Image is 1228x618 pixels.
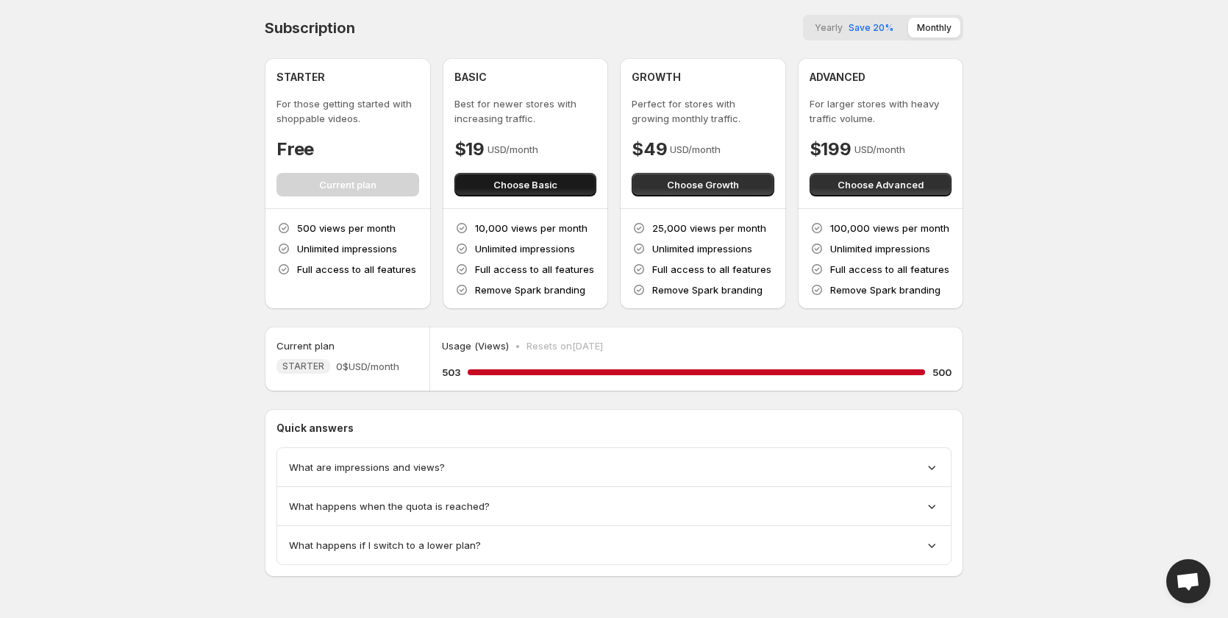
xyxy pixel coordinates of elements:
p: Usage (Views) [442,338,509,353]
p: USD/month [854,142,905,157]
h4: BASIC [454,70,487,85]
h4: Subscription [265,19,355,37]
p: USD/month [670,142,721,157]
span: What happens when the quota is reached? [289,499,490,514]
span: Choose Basic [493,177,557,192]
p: For those getting started with shoppable videos. [276,96,419,126]
p: Remove Spark branding [830,283,940,297]
button: Choose Growth [632,173,774,196]
div: Open chat [1166,559,1210,603]
p: Perfect for stores with growing monthly traffic. [632,96,774,126]
p: • [515,338,521,353]
p: Full access to all features [297,262,416,277]
p: Full access to all features [475,262,594,277]
p: Unlimited impressions [652,241,752,256]
span: Yearly [815,22,843,33]
span: Choose Growth [667,177,739,192]
span: 0$ USD/month [336,359,399,374]
p: 100,000 views per month [830,221,949,235]
h4: STARTER [276,70,325,85]
p: Unlimited impressions [830,241,930,256]
p: Unlimited impressions [297,241,397,256]
button: Choose Advanced [810,173,952,196]
p: Remove Spark branding [652,283,763,297]
span: Choose Advanced [838,177,924,192]
h4: $49 [632,138,667,161]
p: 10,000 views per month [475,221,588,235]
button: Choose Basic [454,173,597,196]
p: Full access to all features [652,262,771,277]
span: STARTER [282,360,324,372]
span: Save 20% [849,22,893,33]
button: Monthly [908,18,960,38]
h4: Free [276,138,314,161]
span: What are impressions and views? [289,460,445,475]
h4: ADVANCED [810,70,865,85]
p: Best for newer stores with increasing traffic. [454,96,597,126]
p: Unlimited impressions [475,241,575,256]
p: Remove Spark branding [475,283,585,297]
h5: 500 [932,365,952,380]
h4: $199 [810,138,852,161]
button: YearlySave 20% [806,18,902,38]
p: 500 views per month [297,221,396,235]
p: Full access to all features [830,262,949,277]
h4: GROWTH [632,70,681,85]
p: 25,000 views per month [652,221,766,235]
p: Quick answers [276,421,952,436]
p: USD/month [488,142,538,157]
p: Resets on [DATE] [526,338,603,353]
h5: 503 [442,365,460,380]
h4: $19 [454,138,485,161]
p: For larger stores with heavy traffic volume. [810,96,952,126]
h5: Current plan [276,338,335,353]
span: What happens if I switch to a lower plan? [289,538,481,553]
